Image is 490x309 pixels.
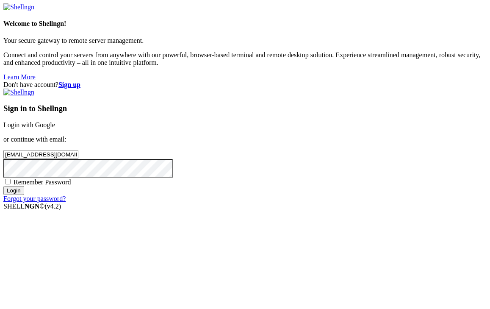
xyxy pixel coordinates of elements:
[3,150,78,159] input: Email address
[5,179,11,184] input: Remember Password
[14,178,71,186] span: Remember Password
[3,37,487,45] p: Your secure gateway to remote server management.
[3,20,487,28] h4: Welcome to Shellngn!
[3,186,24,195] input: Login
[3,104,487,113] h3: Sign in to Shellngn
[3,73,36,81] a: Learn More
[25,203,40,210] b: NGN
[3,203,61,210] span: SHELL ©
[3,3,34,11] img: Shellngn
[3,51,487,67] p: Connect and control your servers from anywhere with our powerful, browser-based terminal and remo...
[58,81,80,88] a: Sign up
[3,89,34,96] img: Shellngn
[3,121,55,128] a: Login with Google
[3,195,66,202] a: Forgot your password?
[3,136,487,143] p: or continue with email:
[3,81,487,89] div: Don't have account?
[45,203,61,210] span: 4.2.0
